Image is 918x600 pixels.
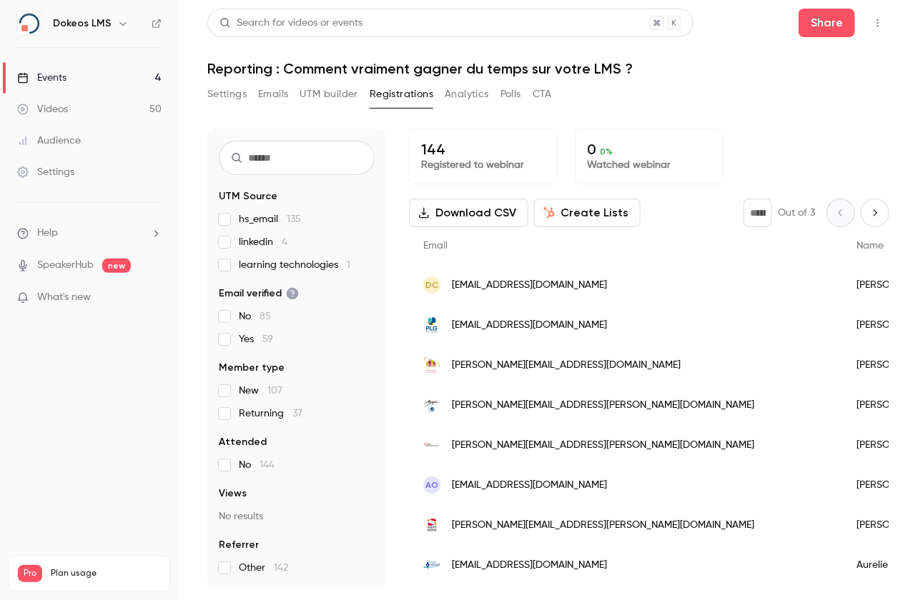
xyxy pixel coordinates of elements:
span: [EMAIL_ADDRESS][DOMAIN_NAME] [452,278,607,293]
span: [EMAIL_ADDRESS][DOMAIN_NAME] [452,478,607,493]
span: Plan usage [51,568,161,579]
span: 1 [347,260,350,270]
span: Returning [239,406,302,421]
span: New [239,384,282,398]
p: 0 [587,141,711,158]
img: soprasteria.com [423,516,440,534]
span: [EMAIL_ADDRESS][DOMAIN_NAME] [452,318,607,333]
span: [PERSON_NAME][EMAIL_ADDRESS][PERSON_NAME][DOMAIN_NAME] [452,518,754,533]
button: Registrations [370,83,433,106]
span: No [239,458,275,472]
div: Audience [17,134,81,148]
div: Search for videos or events [219,16,362,31]
span: new [102,259,131,273]
p: Watched webinar [587,158,711,172]
button: Share [799,9,855,37]
img: eureffic.fr [423,556,440,574]
h6: Dokeos LMS [53,16,112,31]
span: 0 % [600,146,613,156]
a: SpeakerHub [37,258,94,273]
span: Attended [219,435,267,449]
li: help-dropdown-opener [17,226,162,241]
div: Videos [17,102,68,116]
div: Settings [17,165,74,179]
span: 59 [262,334,273,344]
button: CTA [533,83,552,106]
p: Registered to webinar [421,158,546,172]
img: educagri.fr [423,396,440,414]
span: Member type [219,361,285,375]
span: 135 [287,214,301,224]
span: 142 [274,563,288,573]
h1: Reporting : Comment vraiment gagner du temps sur votre LMS ? [207,60,889,77]
button: Emails [258,83,288,106]
span: linkedin [239,235,287,249]
span: Help [37,226,58,241]
span: 37 [292,409,302,419]
button: Polls [500,83,521,106]
button: Download CSV [409,199,528,227]
img: adaforss.fr [423,356,440,374]
span: [EMAIL_ADDRESS][DOMAIN_NAME] [452,558,607,573]
section: facet-groups [219,189,375,575]
span: Email [423,241,448,251]
span: Pro [18,565,42,582]
img: Dokeos LMS [18,12,41,35]
span: [PERSON_NAME][EMAIL_ADDRESS][PERSON_NAME][DOMAIN_NAME] [452,438,754,453]
span: 4 [282,237,287,247]
span: AO [425,479,438,491]
button: Next page [861,199,889,227]
img: free.fr [423,436,440,454]
img: productlife-group.com [423,316,440,334]
iframe: Noticeable Trigger [144,291,162,304]
span: Referrer [219,538,259,552]
div: Events [17,71,66,85]
button: Create Lists [534,199,641,227]
button: Analytics [445,83,489,106]
span: Yes [239,332,273,346]
span: [PERSON_NAME][EMAIL_ADDRESS][PERSON_NAME][DOMAIN_NAME] [452,398,754,413]
span: DC [425,279,438,291]
span: No [239,309,271,324]
button: Settings [207,83,247,106]
span: UTM Source [219,189,277,204]
span: [PERSON_NAME][EMAIL_ADDRESS][DOMAIN_NAME] [452,358,681,373]
p: No results [219,509,375,524]
span: Views [219,486,247,501]
span: 144 [260,460,275,470]
span: Other [239,561,288,575]
p: Out of 3 [778,206,815,220]
button: UTM builder [300,83,358,106]
span: What's new [37,290,91,305]
p: 144 [421,141,546,158]
span: learning technologies [239,258,350,272]
span: 107 [267,386,282,396]
span: Email verified [219,286,299,301]
span: 85 [260,311,271,321]
span: Name [857,241,884,251]
span: hs_email [239,212,301,226]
